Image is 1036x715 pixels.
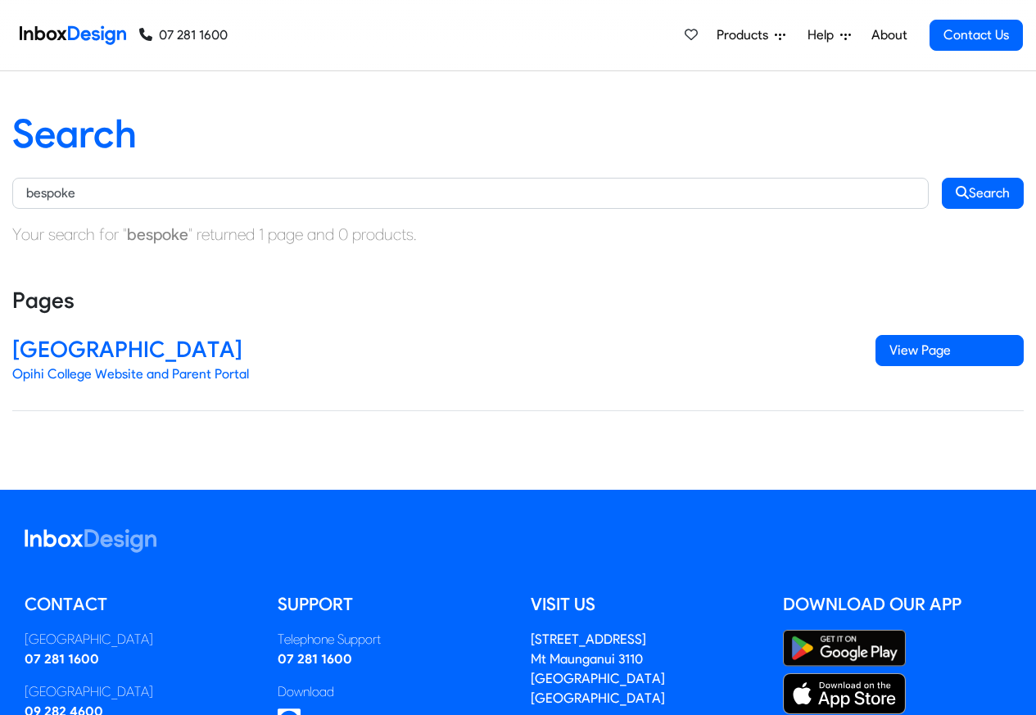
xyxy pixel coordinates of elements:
[25,592,253,617] h5: Contact
[783,630,906,667] img: Google Play Store
[25,682,253,702] div: [GEOGRAPHIC_DATA]
[139,25,228,45] a: 07 281 1600
[12,335,851,364] h4: [GEOGRAPHIC_DATA]
[783,673,906,714] img: Apple App Store
[278,651,352,667] a: 07 281 1600
[531,592,759,617] h5: Visit us
[25,529,156,553] img: logo_inboxdesign_white.svg
[278,682,506,702] div: Download
[808,25,840,45] span: Help
[717,25,775,45] span: Products
[25,630,253,649] div: [GEOGRAPHIC_DATA]
[531,631,665,706] a: [STREET_ADDRESS]Mt Maunganui 3110[GEOGRAPHIC_DATA][GEOGRAPHIC_DATA]
[710,19,792,52] a: Products
[783,592,1011,617] h5: Download our App
[278,592,506,617] h5: Support
[12,178,929,209] input: Keywords
[25,651,99,667] a: 07 281 1600
[12,286,1024,315] h4: Pages
[278,630,506,649] div: Telephone Support
[801,19,857,52] a: Help
[875,335,1024,366] span: View Page
[12,322,1024,411] a: [GEOGRAPHIC_DATA] Opihi College Website and Parent Portal View Page
[866,19,912,52] a: About
[531,631,665,706] address: [STREET_ADDRESS] Mt Maunganui 3110 [GEOGRAPHIC_DATA] [GEOGRAPHIC_DATA]
[12,364,851,384] p: Opihi College Website and Parent Portal
[12,222,1024,247] p: Your search for " " returned 1 page and 0 products.
[12,111,1024,158] h1: Search
[930,20,1023,51] a: Contact Us
[127,224,188,244] strong: bespoke
[942,178,1024,209] button: Search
